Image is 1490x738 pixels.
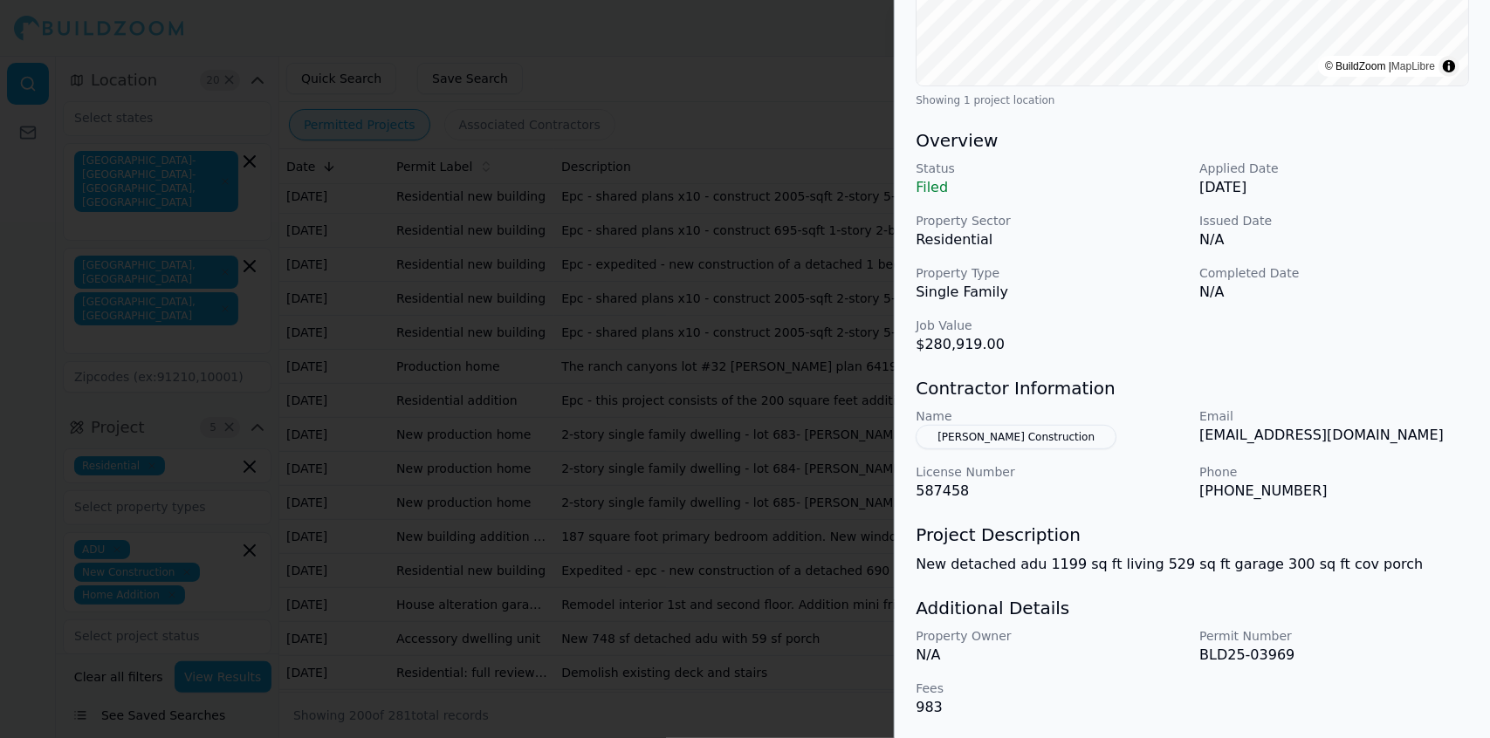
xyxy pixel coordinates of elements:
p: Completed Date [1199,264,1469,282]
p: $280,919.00 [916,334,1185,355]
summary: Toggle attribution [1439,56,1459,77]
p: Permit Number [1199,627,1469,645]
p: New detached adu 1199 sq ft living 529 sq ft garage 300 sq ft cov porch [916,554,1469,575]
p: Email [1199,407,1469,425]
p: Status [916,160,1185,177]
p: [EMAIL_ADDRESS][DOMAIN_NAME] [1199,425,1469,446]
p: Fees [916,680,1185,697]
p: 587458 [916,481,1185,502]
h3: Additional Details [916,596,1469,620]
p: N/A [1199,282,1469,303]
p: N/A [916,645,1185,666]
p: Filed [916,177,1185,198]
p: Phone [1199,463,1469,481]
p: Property Sector [916,212,1185,229]
button: [PERSON_NAME] Construction [916,425,1116,449]
h3: Project Description [916,523,1469,547]
a: MapLibre [1391,60,1435,72]
p: N/A [1199,229,1469,250]
p: Name [916,407,1185,425]
div: © BuildZoom | [1325,58,1435,75]
h3: Contractor Information [916,376,1469,400]
p: Issued Date [1199,212,1469,229]
p: Residential [916,229,1185,250]
h3: Overview [916,128,1469,153]
p: License Number [916,463,1185,481]
div: Showing 1 project location [916,93,1469,107]
p: [DATE] [1199,177,1469,198]
p: [PHONE_NUMBER] [1199,481,1469,502]
p: BLD25-03969 [1199,645,1469,666]
p: Job Value [916,317,1185,334]
p: Single Family [916,282,1185,303]
p: Property Owner [916,627,1185,645]
p: Applied Date [1199,160,1469,177]
p: Property Type [916,264,1185,282]
p: 983 [916,697,1185,718]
